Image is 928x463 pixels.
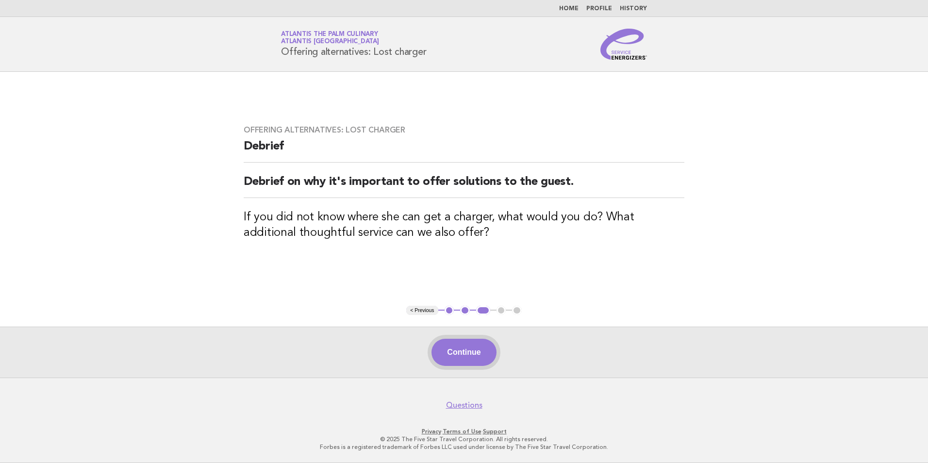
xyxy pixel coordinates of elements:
[244,125,684,135] h3: Offering alternatives: Lost charger
[281,32,426,57] h1: Offering alternatives: Lost charger
[431,339,496,366] button: Continue
[281,31,379,45] a: Atlantis The Palm CulinaryAtlantis [GEOGRAPHIC_DATA]
[586,6,612,12] a: Profile
[443,428,481,435] a: Terms of Use
[620,6,647,12] a: History
[167,443,761,451] p: Forbes is a registered trademark of Forbes LLC used under license by The Five Star Travel Corpora...
[244,174,684,198] h2: Debrief on why it's important to offer solutions to the guest.
[559,6,579,12] a: Home
[281,39,379,45] span: Atlantis [GEOGRAPHIC_DATA]
[476,306,490,315] button: 3
[422,428,441,435] a: Privacy
[600,29,647,60] img: Service Energizers
[445,306,454,315] button: 1
[446,400,482,410] a: Questions
[406,306,438,315] button: < Previous
[167,435,761,443] p: © 2025 The Five Star Travel Corporation. All rights reserved.
[483,428,507,435] a: Support
[244,139,684,163] h2: Debrief
[460,306,470,315] button: 2
[167,428,761,435] p: · ·
[244,210,684,241] h3: If you did not know where she can get a charger, what would you do? What additional thoughtful se...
